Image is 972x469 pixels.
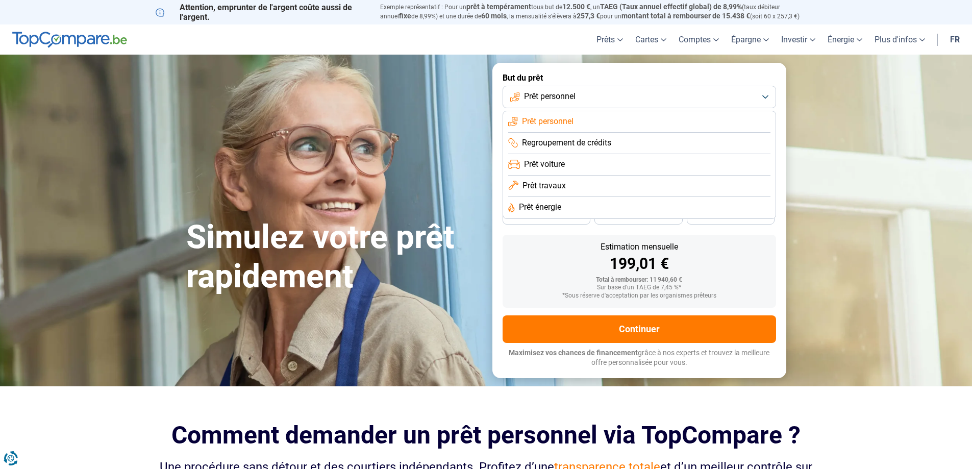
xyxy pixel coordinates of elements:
span: fixe [399,12,411,20]
span: 257,3 € [577,12,600,20]
div: Total à rembourser: 11 940,60 € [511,277,768,284]
a: Comptes [672,24,725,55]
span: Regroupement de crédits [522,137,611,149]
span: 60 mois [481,12,507,20]
button: Continuer [503,315,776,343]
div: Sur base d'un TAEG de 7,45 %* [511,284,768,291]
span: montant total à rembourser de 15.438 € [621,12,750,20]
span: 24 mois [719,214,742,220]
span: Prêt personnel [524,91,576,102]
p: grâce à nos experts et trouvez la meilleure offre personnalisée pour vous. [503,348,776,368]
img: TopCompare [12,32,127,48]
a: Prêts [590,24,629,55]
span: 36 mois [535,214,558,220]
span: Prêt énergie [519,202,561,213]
div: Estimation mensuelle [511,243,768,251]
div: *Sous réserve d'acceptation par les organismes prêteurs [511,292,768,300]
a: Épargne [725,24,775,55]
label: But du prêt [503,73,776,83]
button: Prêt personnel [503,86,776,108]
span: prêt à tempérament [466,3,531,11]
a: fr [944,24,966,55]
h1: Simulez votre prêt rapidement [186,218,480,297]
a: Énergie [821,24,868,55]
span: 30 mois [627,214,650,220]
span: Maximisez vos chances de financement [509,349,638,357]
h2: Comment demander un prêt personnel via TopCompare ? [156,421,817,449]
span: Prêt travaux [522,180,566,191]
p: Attention, emprunter de l'argent coûte aussi de l'argent. [156,3,368,22]
div: 199,01 € [511,256,768,271]
a: Cartes [629,24,672,55]
span: TAEG (Taux annuel effectif global) de 8,99% [600,3,742,11]
p: Exemple représentatif : Pour un tous but de , un (taux débiteur annuel de 8,99%) et une durée de ... [380,3,817,21]
a: Investir [775,24,821,55]
span: 12.500 € [562,3,590,11]
span: Prêt personnel [522,116,574,127]
a: Plus d'infos [868,24,931,55]
span: Prêt voiture [524,159,565,170]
